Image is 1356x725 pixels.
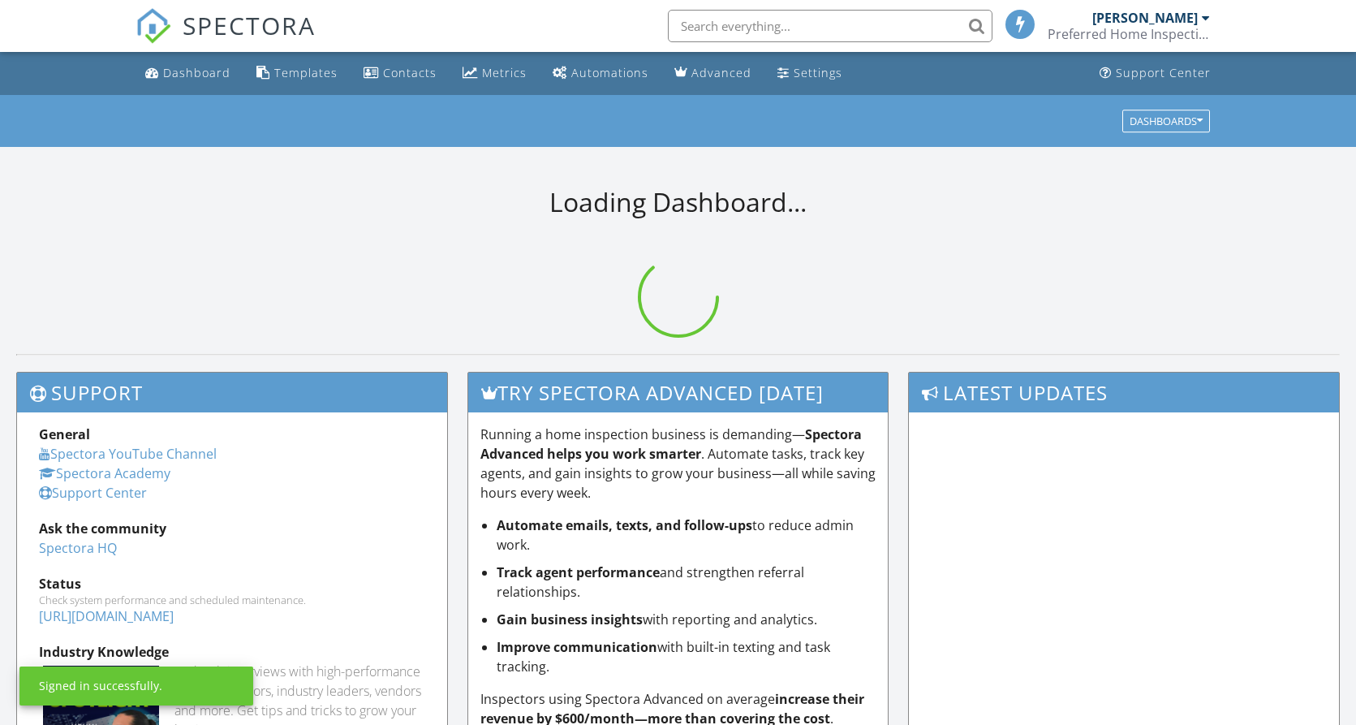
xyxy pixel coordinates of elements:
a: Metrics [456,58,533,88]
li: to reduce admin work. [497,516,876,555]
div: [PERSON_NAME] [1092,10,1198,26]
div: Signed in successfully. [39,678,162,694]
div: Industry Knowledge [39,642,425,662]
strong: General [39,425,90,443]
strong: Automate emails, texts, and follow-ups [497,516,752,534]
div: Metrics [482,65,527,80]
h3: Try spectora advanced [DATE] [468,373,889,412]
p: Running a home inspection business is demanding— . Automate tasks, track key agents, and gain ins... [480,425,876,503]
a: Automations (Basic) [546,58,655,88]
li: with reporting and analytics. [497,610,876,629]
a: Spectora HQ [39,539,117,557]
a: Support Center [1093,58,1217,88]
div: Status [39,574,425,593]
h3: Latest Updates [909,373,1339,412]
div: Automations [571,65,648,80]
span: SPECTORA [183,8,316,42]
img: The Best Home Inspection Software - Spectora [136,8,171,44]
a: Spectora Academy [39,464,170,482]
a: Dashboard [139,58,237,88]
a: [URL][DOMAIN_NAME] [39,607,174,625]
div: Dashboards [1130,115,1203,127]
div: Support Center [1116,65,1211,80]
strong: Gain business insights [497,611,643,628]
a: Templates [250,58,344,88]
a: Contacts [357,58,443,88]
a: Advanced [668,58,758,88]
div: Contacts [383,65,437,80]
a: SPECTORA [136,22,316,56]
button: Dashboards [1122,110,1210,132]
div: Templates [274,65,338,80]
div: Settings [794,65,842,80]
strong: Track agent performance [497,563,660,581]
strong: Spectora Advanced helps you work smarter [480,425,862,463]
div: Ask the community [39,519,425,538]
h3: Support [17,373,447,412]
div: Check system performance and scheduled maintenance. [39,593,425,606]
div: Advanced [691,65,751,80]
div: Dashboard [163,65,230,80]
strong: Improve communication [497,638,657,656]
input: Search everything... [668,10,992,42]
a: Spectora YouTube Channel [39,445,217,463]
a: Support Center [39,484,147,502]
li: and strengthen referral relationships. [497,563,876,602]
a: Settings [771,58,849,88]
li: with built-in texting and task tracking. [497,637,876,676]
div: Preferred Home Inspections [1048,26,1210,42]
